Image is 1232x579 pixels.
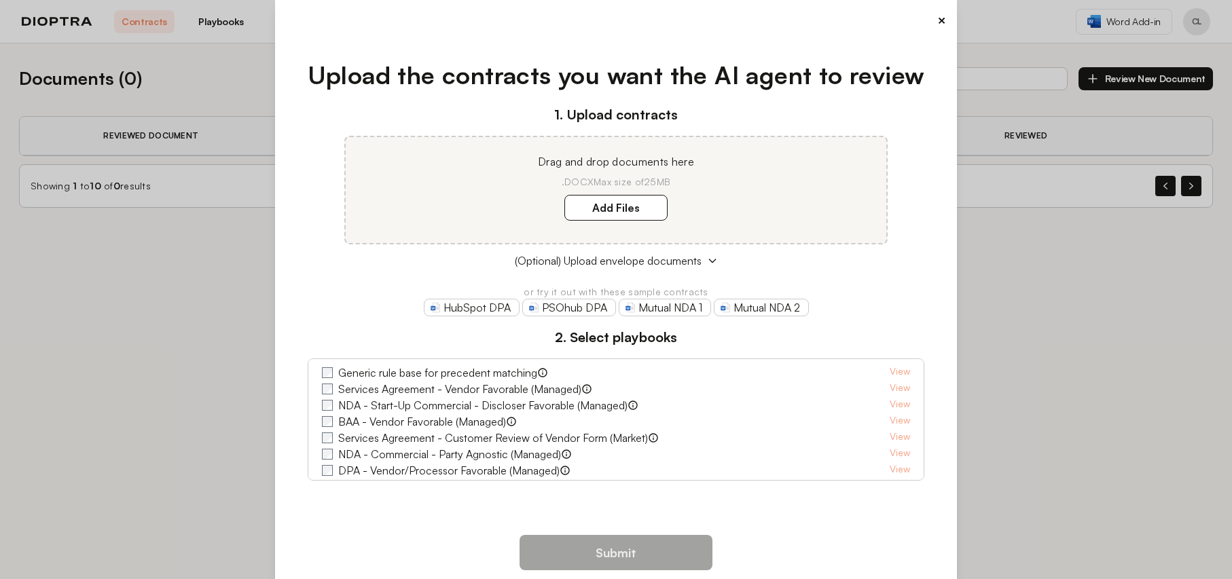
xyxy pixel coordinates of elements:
h1: Upload the contracts you want the AI agent to review [308,57,925,94]
a: HubSpot DPA [424,299,520,316]
button: (Optional) Upload envelope documents [308,253,925,269]
span: (Optional) Upload envelope documents [515,253,702,269]
label: BAA - Vendor Favorable (Managed) [338,413,506,430]
a: Mutual NDA 2 [714,299,809,316]
label: NDA - Start-Up Commercial - Discloser Favorable (Managed) [338,397,628,413]
h3: 1. Upload contracts [308,105,925,125]
label: NDA - Commercial - Party Agnostic (Managed) [338,446,561,462]
a: View [890,430,910,446]
a: View [890,462,910,479]
label: DPA - Vendor/Processor Favorable (Managed) [338,462,560,479]
h3: 2. Select playbooks [308,327,925,348]
button: Submit [520,535,712,570]
p: or try it out with these sample contracts [308,285,925,299]
a: Mutual NDA 1 [619,299,711,316]
a: View [890,446,910,462]
p: Drag and drop documents here [362,153,870,170]
label: Add Files [564,195,668,221]
label: Services Agreement - Vendor Favorable (Managed) [338,381,581,397]
a: View [890,381,910,397]
p: .DOCX Max size of 25MB [362,175,870,189]
label: NDA - M&A - Buyer Favorable (Managed) [338,479,535,495]
a: View [890,397,910,413]
a: View [890,365,910,381]
a: PSOhub DPA [522,299,616,316]
label: Generic rule base for precedent matching [338,365,537,381]
button: × [937,11,946,30]
a: View [890,413,910,430]
label: Services Agreement - Customer Review of Vendor Form (Market) [338,430,648,446]
a: View [890,479,910,495]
